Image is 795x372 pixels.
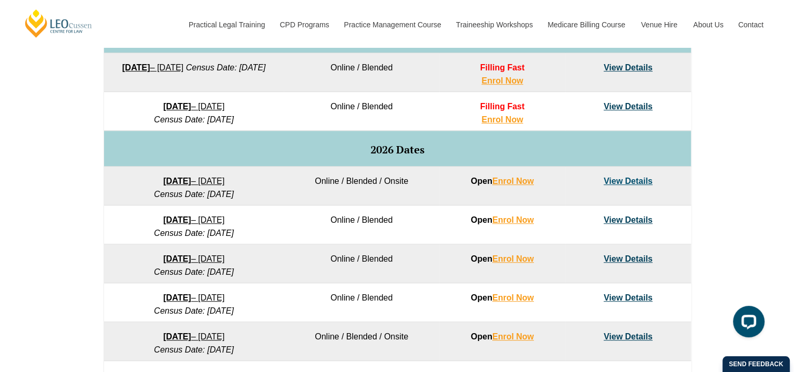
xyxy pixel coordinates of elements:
a: [DATE]– [DATE] [122,63,183,72]
span: 2026 Dates [370,142,425,157]
a: Enrol Now [492,332,534,341]
span: Filling Fast [480,102,524,111]
iframe: LiveChat chat widget [725,302,769,346]
a: View Details [604,63,653,72]
em: Census Date: [DATE] [154,345,234,354]
a: Medicare Billing Course [540,2,633,47]
strong: [DATE] [163,254,191,263]
a: About Us [685,2,730,47]
a: Enrol Now [492,254,534,263]
a: View Details [604,254,653,263]
a: [DATE]– [DATE] [163,215,225,224]
a: Practical Legal Training [181,2,272,47]
strong: [DATE] [163,215,191,224]
a: [DATE]– [DATE] [163,102,225,111]
td: Online / Blended [284,92,439,131]
a: [DATE]– [DATE] [163,293,225,302]
em: Census Date: [DATE] [154,306,234,315]
a: Enrol Now [492,177,534,185]
em: Census Date: [DATE] [154,267,234,276]
a: View Details [604,332,653,341]
td: Online / Blended [284,53,439,92]
a: Enrol Now [492,293,534,302]
a: Enrol Now [481,76,523,85]
a: [DATE]– [DATE] [163,254,225,263]
a: Traineeship Workshops [448,2,540,47]
strong: Open [471,215,534,224]
strong: [DATE] [163,177,191,185]
strong: Open [471,254,534,263]
td: Online / Blended [284,205,439,244]
a: Enrol Now [492,215,534,224]
a: View Details [604,102,653,111]
strong: [DATE] [163,293,191,302]
a: View Details [604,177,653,185]
td: Online / Blended [284,283,439,322]
a: [DATE]– [DATE] [163,332,225,341]
strong: Open [471,293,534,302]
em: Census Date: [DATE] [154,115,234,124]
em: Census Date: [DATE] [186,63,266,72]
a: Venue Hire [633,2,685,47]
td: Online / Blended / Onsite [284,167,439,205]
a: [DATE]– [DATE] [163,177,225,185]
strong: Open [471,332,534,341]
strong: [DATE] [122,63,150,72]
strong: [DATE] [163,102,191,111]
a: Practice Management Course [336,2,448,47]
span: Filling Fast [480,63,524,72]
td: Online / Blended [284,244,439,283]
a: View Details [604,215,653,224]
a: [PERSON_NAME] Centre for Law [24,8,94,38]
a: View Details [604,293,653,302]
em: Census Date: [DATE] [154,190,234,199]
strong: [DATE] [163,332,191,341]
strong: Open [471,177,534,185]
a: CPD Programs [272,2,336,47]
em: Census Date: [DATE] [154,229,234,237]
td: Online / Blended / Onsite [284,322,439,361]
a: Contact [730,2,771,47]
a: Enrol Now [481,115,523,124]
